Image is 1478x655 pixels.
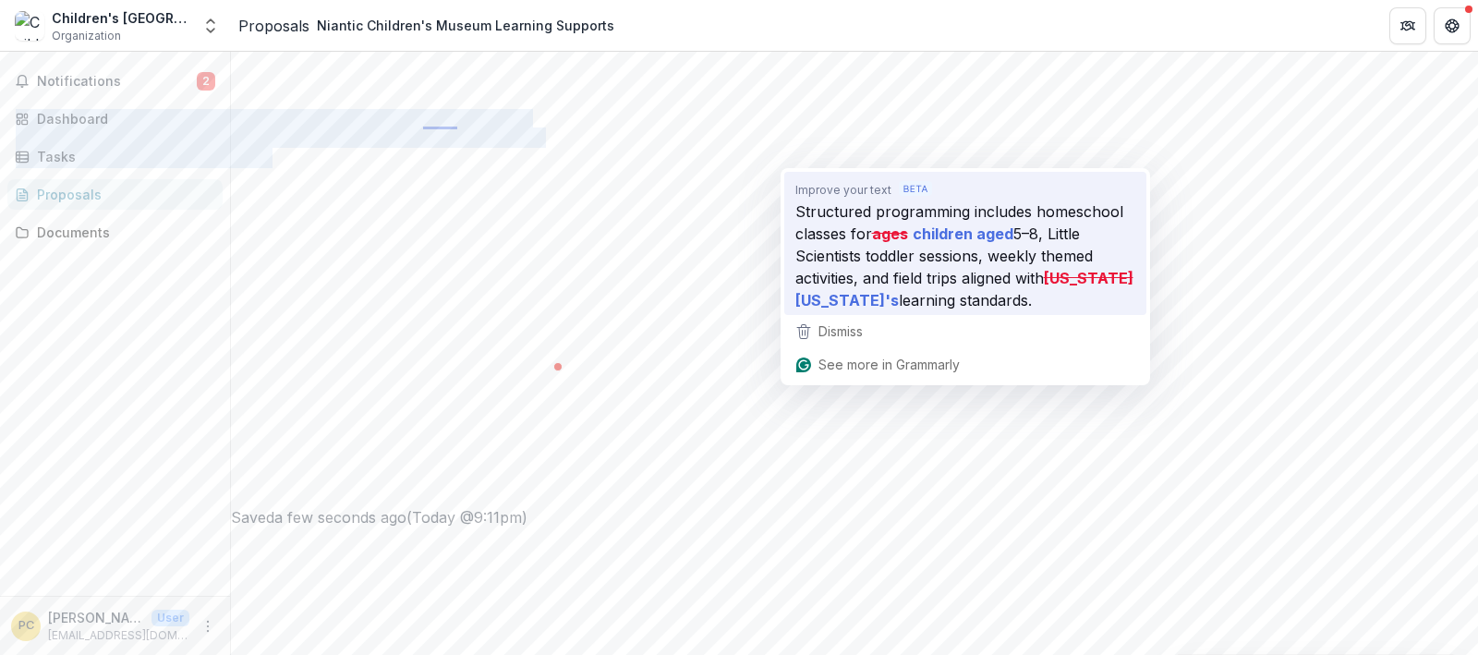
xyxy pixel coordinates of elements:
[52,28,121,44] span: Organization
[238,12,622,39] nav: breadcrumb
[197,615,219,637] button: More
[231,506,1478,528] div: Saved a few seconds ago ( Today @ 9:11pm )
[52,8,190,28] div: Children's [GEOGRAPHIC_DATA], Inc.
[1389,7,1426,44] button: Partners
[151,610,189,626] p: User
[7,141,223,172] a: Tasks
[198,7,224,44] button: Open entity switcher
[37,223,208,242] div: Documents
[197,72,215,91] span: 2
[238,15,309,37] a: Proposals
[18,620,34,632] div: Phyllis Cappuccio
[48,627,189,644] p: [EMAIL_ADDRESS][DOMAIN_NAME]
[317,16,614,35] div: Niantic Children's Museum Learning Supports
[37,109,208,128] div: Dashboard
[15,11,44,41] img: Children's Museum of Southeastern CT, Inc.
[1434,7,1471,44] button: Get Help
[48,608,144,627] p: [PERSON_NAME]
[37,185,208,204] div: Proposals
[7,67,223,96] button: Notifications2
[7,217,223,248] a: Documents
[7,179,223,210] a: Proposals
[37,74,197,90] span: Notifications
[7,103,223,134] a: Dashboard
[37,147,208,166] div: Tasks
